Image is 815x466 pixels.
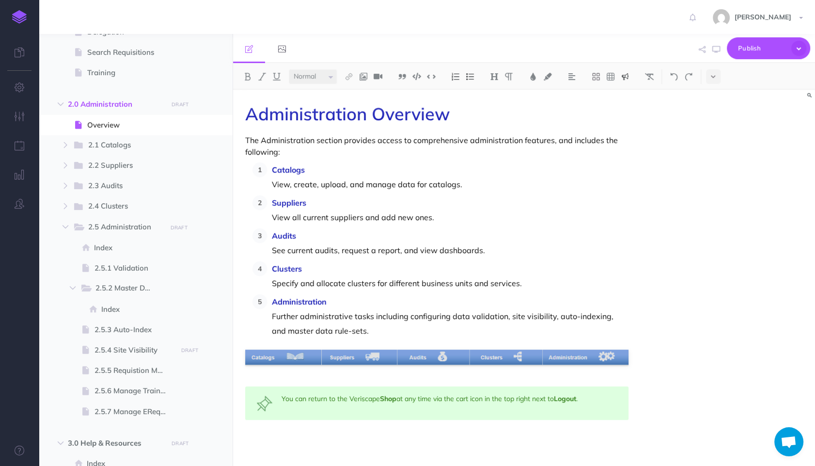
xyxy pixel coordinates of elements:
[427,73,436,80] img: Inline code button
[412,73,421,80] img: Code block button
[272,297,327,306] a: Administration
[88,221,160,234] span: 2.5 Administration
[727,37,810,59] button: Publish
[730,13,796,21] span: [PERSON_NAME]
[12,10,27,24] img: logo-mark.svg
[554,394,576,403] strong: Logout
[171,225,188,231] small: DRAFT
[645,73,654,80] img: Clear styles button
[87,67,174,79] span: Training
[359,73,368,80] img: Add image button
[94,385,174,397] span: 2.5.6 Manage Training Videos
[543,73,552,80] img: Text background color button
[490,73,499,80] img: Headings dropdown button
[567,73,576,80] img: Alignment dropdown menu button
[181,347,198,354] small: DRAFT
[380,394,396,403] strong: Shop
[68,98,162,110] span: 2.0 Administration
[258,73,266,80] img: Italic button
[245,350,628,365] img: OCeLjxMkQXbQe4tEsFG1.png
[245,134,628,158] p: The Administration section provides access to comprehensive administration features, and includes...
[606,73,615,80] img: Create table button
[243,73,252,80] img: Bold button
[738,41,786,56] span: Publish
[88,160,160,172] span: 2.2 Suppliers
[272,294,628,338] p: Further administrative tasks including configuring data validation, site visibility, auto-indexin...
[245,103,450,125] span: Administration Overview
[245,386,628,420] div: You can return to the Veriscape at any time via the cart icon in the top right next to .
[94,344,174,356] span: 2.5.4 Site Visibility
[272,276,628,290] p: Specify and allocate clusters for different business units and services.
[621,73,629,80] img: Callout dropdown menu button
[87,119,174,131] span: Overview
[272,165,305,175] a: Catalogs
[68,437,162,449] span: 3.0 Help & Resources
[88,200,160,213] span: 2.4 Clusters
[94,262,174,274] span: 2.5.1 Validation
[272,198,306,208] a: Suppliers
[101,304,174,315] span: Index
[167,222,191,233] button: DRAFT
[272,162,628,192] p: View, create, upload, and manage data for catalogs.
[88,139,160,152] span: 2.1 Catalogs
[172,101,188,108] small: DRAFT
[451,73,460,80] img: Ordered list button
[172,440,188,447] small: DRAFT
[88,180,160,193] span: 2.3 Audits
[713,9,730,26] img: 743f3ee6f9f80ed2ad13fd650e81ed88.jpg
[94,242,174,254] span: Index
[684,73,693,80] img: Redo
[94,365,174,376] span: 2.5.5 Requistion Maintenance
[272,264,302,273] a: Clusters
[272,228,628,257] p: See current audits, request a report, and view dashboards.
[177,345,202,356] button: DRAFT
[168,99,192,110] button: DRAFT
[374,73,382,80] img: Add video button
[87,47,174,58] span: Search Requisitions
[94,406,174,418] span: 2.5.7 Manage ERequest Upload Template
[95,282,160,295] span: 2.5.2 Master Data
[272,231,296,241] a: Audits
[529,73,537,80] img: Text color button
[670,73,678,80] img: Undo
[504,73,513,80] img: Paragraph button
[94,324,174,336] span: 2.5.3 Auto-Index
[272,73,281,80] img: Underline button
[398,73,407,80] img: Blockquote button
[168,438,192,449] button: DRAFT
[774,427,803,456] a: Open chat
[272,210,628,225] p: View all current suppliers and add new ones.
[345,73,353,80] img: Link button
[466,73,474,80] img: Unordered list button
